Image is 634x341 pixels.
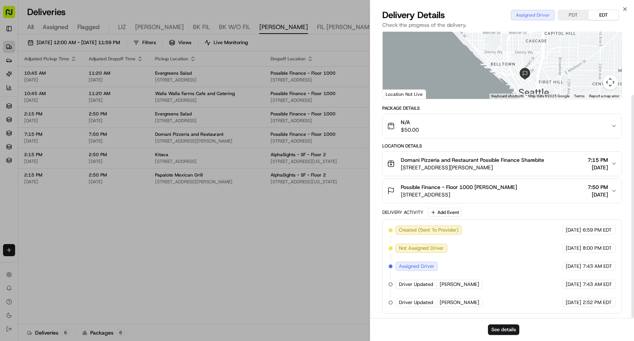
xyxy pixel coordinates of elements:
[383,152,622,176] button: Domani Pizzeria and Restaurant Possible Finance Sharebite[STREET_ADDRESS][PERSON_NAME]7:15 PM[DATE]
[383,179,622,203] button: Possible Finance - Floor 1000 [PERSON_NAME][STREET_ADDRESS]7:50 PM[DATE]
[401,164,544,171] span: [STREET_ADDRESS][PERSON_NAME]
[583,263,612,270] span: 7:43 AM EDT
[382,21,622,29] p: Check the progress of the delivery.
[588,10,619,20] button: EDT
[34,72,124,80] div: Start new chat
[588,191,608,198] span: [DATE]
[428,208,462,217] button: Add Event
[15,117,21,123] img: 1736555255976-a54dd68f-1ca7-489b-9aae-adbdc363a1c4
[20,49,125,57] input: Clear
[61,145,124,159] a: 💻API Documentation
[566,281,581,288] span: [DATE]
[382,9,445,21] span: Delivery Details
[566,227,581,233] span: [DATE]
[382,143,622,149] div: Location Details
[8,98,48,104] div: Past conversations
[385,89,409,99] a: Open this area in Google Maps (opens a new window)
[8,8,23,23] img: Nash
[399,299,433,306] span: Driver Updated
[566,263,581,270] span: [DATE]
[382,209,423,215] div: Delivery Activity
[583,281,612,288] span: 7:43 AM EDT
[440,281,479,288] span: [PERSON_NAME]
[566,299,581,306] span: [DATE]
[588,164,608,171] span: [DATE]
[382,105,622,111] div: Package Details
[583,299,612,306] span: 2:52 PM EDT
[566,245,581,252] span: [DATE]
[75,167,91,172] span: Pylon
[491,94,524,99] button: Keyboard shortcuts
[8,72,21,86] img: 1736555255976-a54dd68f-1ca7-489b-9aae-adbdc363a1c4
[64,117,66,123] span: •
[401,183,517,191] span: Possible Finance - Floor 1000 [PERSON_NAME]
[8,110,20,122] img: Klarizel Pensader
[399,263,434,270] span: Assigned Driver
[34,80,104,86] div: We're available if you need us!
[528,94,569,98] span: Map data ©2025 Google
[8,30,137,42] p: Welcome 👋
[16,72,29,86] img: 1724597045416-56b7ee45-8013-43a0-a6f9-03cb97ddad50
[383,89,426,99] div: Location Not Live
[8,149,14,155] div: 📗
[401,191,517,198] span: [STREET_ADDRESS]
[440,299,479,306] span: [PERSON_NAME]
[64,149,70,155] div: 💻
[588,156,608,164] span: 7:15 PM
[53,166,91,172] a: Powered byPylon
[15,148,58,156] span: Knowledge Base
[574,94,585,98] a: Terms
[399,245,444,252] span: Not Assigned Driver
[401,126,419,134] span: $50.00
[385,89,409,99] img: Google
[583,227,612,233] span: 6:59 PM EDT
[71,148,121,156] span: API Documentation
[589,94,619,98] a: Report a map error
[488,324,519,335] button: See details
[558,10,588,20] button: PDT
[117,97,137,106] button: See all
[401,156,544,164] span: Domani Pizzeria and Restaurant Possible Finance Sharebite
[68,117,83,123] span: [DATE]
[603,75,618,90] button: Map camera controls
[399,281,433,288] span: Driver Updated
[23,117,62,123] span: Klarizel Pensader
[588,183,608,191] span: 7:50 PM
[128,74,137,83] button: Start new chat
[5,145,61,159] a: 📗Knowledge Base
[583,245,612,252] span: 8:00 PM EDT
[399,227,459,233] span: Created (Sent To Provider)
[383,114,622,138] button: N/A$50.00
[401,118,419,126] span: N/A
